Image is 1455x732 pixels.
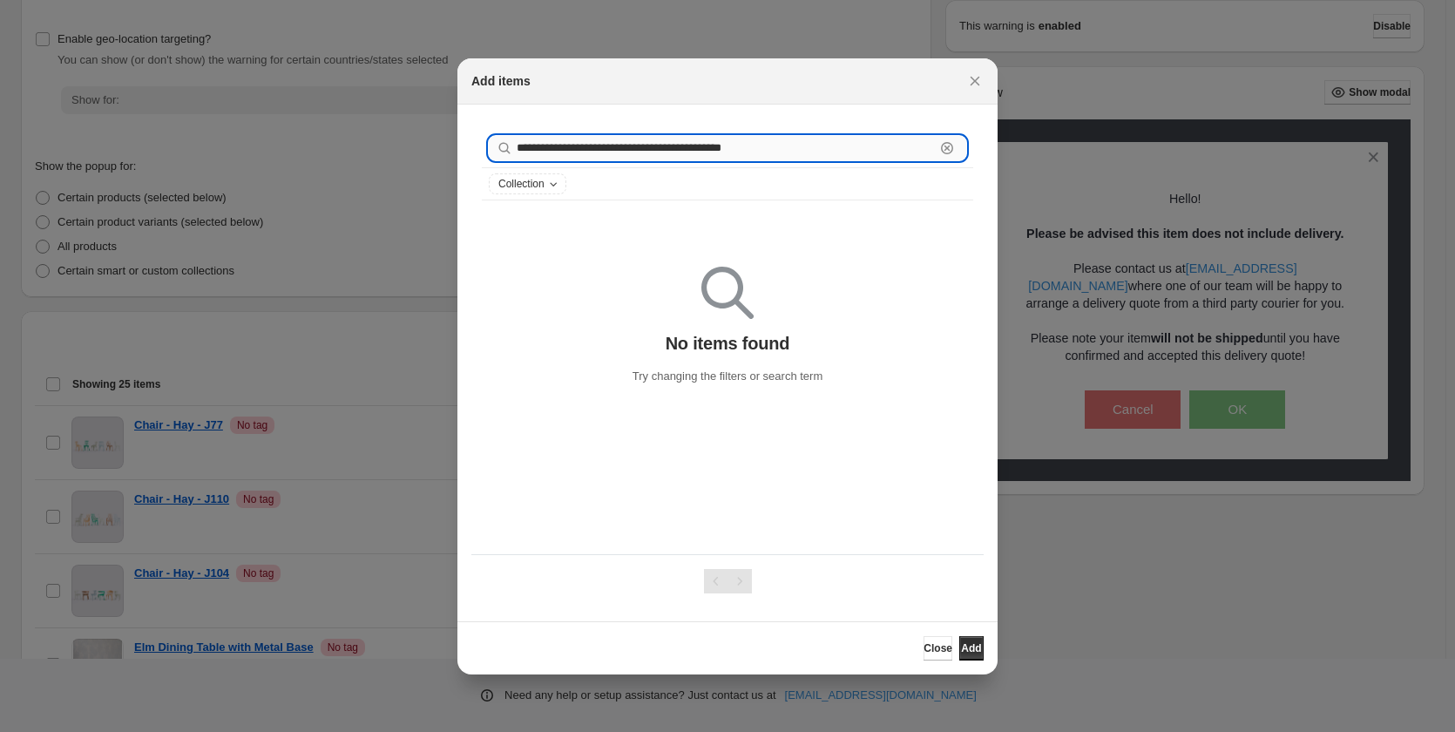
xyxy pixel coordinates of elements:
[704,569,752,593] nav: Pagination
[961,641,981,655] span: Add
[498,177,545,191] span: Collection
[633,368,822,385] p: Try changing the filters or search term
[959,636,984,661] button: Add
[666,333,790,354] p: No items found
[924,636,952,661] button: Close
[963,69,987,93] button: Close
[924,641,952,655] span: Close
[938,139,956,157] button: Clear
[471,72,531,90] h2: Add items
[701,267,754,319] img: Empty search results
[490,174,565,193] button: Collection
